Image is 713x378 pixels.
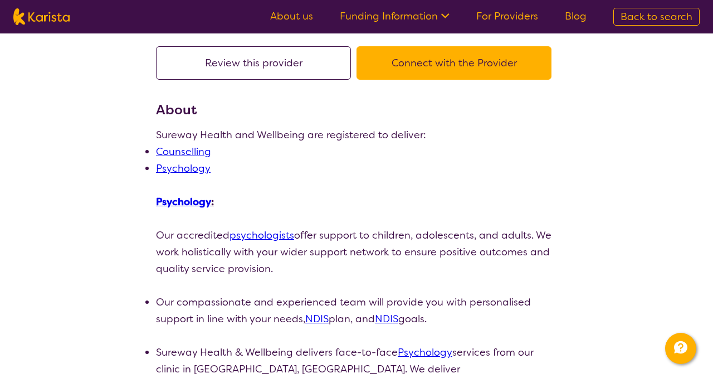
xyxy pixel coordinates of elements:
[156,227,557,277] p: Our accredited offer support to children, adolescents, and adults. We work holistically with your...
[229,229,294,242] a: psychologists
[356,46,551,80] button: Connect with the Provider
[398,346,452,359] a: Psychology
[156,127,557,143] p: Sureway Health and Wellbeing are registered to deliver:
[156,100,557,120] h3: About
[156,145,211,158] a: Counselling
[156,56,356,70] a: Review this provider
[375,312,398,326] a: NDIS
[156,294,557,327] li: Our compassionate and experienced team will provide you with personalised support in line with yo...
[156,195,211,209] a: Psychology
[621,10,692,23] span: Back to search
[156,46,351,80] button: Review this provider
[270,9,313,23] a: About us
[665,333,696,364] button: Channel Menu
[156,162,211,175] a: Psychology
[13,8,70,25] img: Karista logo
[356,56,557,70] a: Connect with the Provider
[613,8,700,26] a: Back to search
[305,312,329,326] a: NDIS
[340,9,450,23] a: Funding Information
[565,9,587,23] a: Blog
[476,9,538,23] a: For Providers
[156,195,214,209] u: :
